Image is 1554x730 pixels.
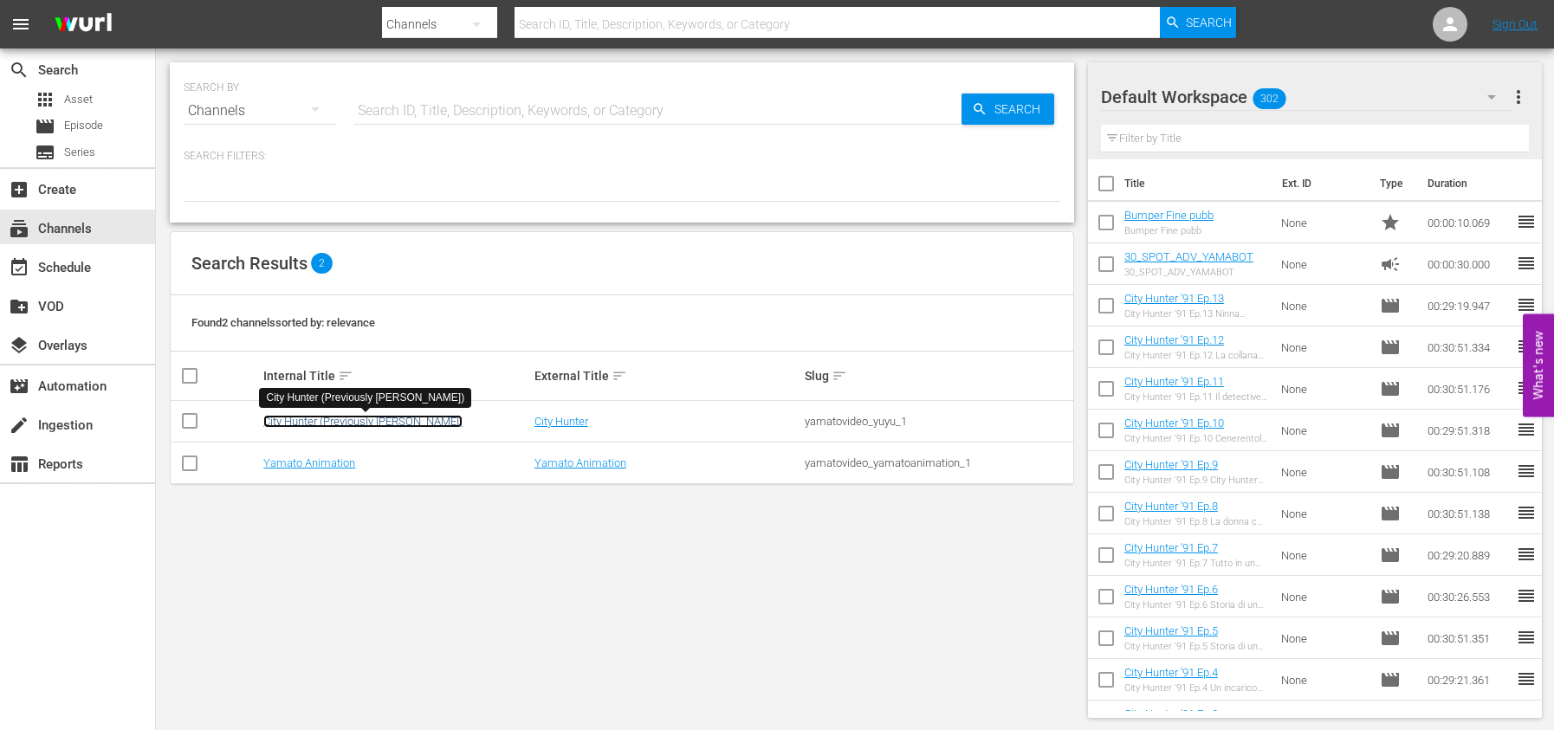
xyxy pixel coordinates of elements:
th: Duration [1417,159,1521,208]
td: 00:30:51.176 [1421,368,1516,410]
span: Episode [1380,669,1401,690]
span: reorder [1516,294,1537,315]
a: City Hunter '91 Ep.8 [1124,500,1218,513]
td: 00:00:30.000 [1421,243,1516,285]
div: City Hunter '91 Ep.6 Storia di un fantasma (seconda parte) [1124,599,1267,610]
div: External Title [534,365,800,386]
a: City Hunter '91 Ep.3 [1124,707,1218,720]
td: None [1274,410,1373,451]
p: Search Filters: [184,149,1060,164]
span: reorder [1516,419,1537,440]
div: City Hunter '91 Ep.11 Il detective che amò [PERSON_NAME] [1124,391,1267,403]
div: City Hunter '91 Ep.4 Un incarico particolare [1124,682,1267,694]
a: 30_SPOT_ADV_YAMABOT [1124,250,1253,263]
a: City Hunter '91 Ep.11 [1124,375,1224,388]
td: 00:00:10.069 [1421,202,1516,243]
td: 00:29:51.318 [1421,410,1516,451]
td: 00:30:51.334 [1421,326,1516,368]
td: 00:29:20.889 [1421,534,1516,576]
span: Episode [1380,420,1401,441]
span: VOD [9,296,29,317]
span: Asset [35,89,55,110]
td: None [1274,368,1373,410]
span: menu [10,14,31,35]
span: Automation [9,376,29,397]
span: Episode [1380,337,1401,358]
span: Found 2 channels sorted by: relevance [191,316,375,329]
span: Episode [1380,545,1401,565]
button: Open Feedback Widget [1523,313,1554,417]
span: Episode [1380,462,1401,482]
img: ans4CAIJ8jUAAAAAAAAAAAAAAAAAAAAAAAAgQb4GAAAAAAAAAAAAAAAAAAAAAAAAJMjXAAAAAAAAAAAAAAAAAAAAAAAAgAT5G... [42,4,125,45]
td: None [1274,576,1373,617]
a: City Hunter '91 Ep.7 [1124,541,1218,554]
span: Episode [1380,295,1401,316]
span: Ad [1380,254,1401,275]
span: reorder [1516,211,1537,232]
td: None [1274,285,1373,326]
a: Yamato Animation [263,456,355,469]
div: yamatovideo_yuyu_1 [805,415,1071,428]
a: Yamato Animation [534,456,626,469]
div: Bumper Fine pubb [1124,225,1214,236]
td: None [1274,617,1373,659]
th: Title [1124,159,1272,208]
div: Channels [184,87,336,135]
a: City Hunter '91 Ep.12 [1124,333,1224,346]
th: Type [1369,159,1417,208]
span: Channels [9,218,29,239]
span: Create [9,179,29,200]
a: Sign Out [1492,17,1538,31]
a: City Hunter (Previously [PERSON_NAME]) [263,415,463,428]
button: Search [962,94,1054,125]
button: Search [1160,7,1236,38]
span: 2 [311,253,333,274]
span: Asset [64,91,93,108]
span: Episode [1380,628,1401,649]
span: Search [1186,7,1232,38]
span: reorder [1516,461,1537,481]
td: None [1274,534,1373,576]
a: City Hunter '91 Ep.4 [1124,666,1218,679]
td: 00:30:51.138 [1421,493,1516,534]
span: reorder [1516,378,1537,398]
a: City Hunter [534,415,588,428]
a: Bumper Fine pubb [1124,209,1214,222]
div: Internal Title [263,365,529,386]
td: None [1274,243,1373,285]
span: sort [612,368,627,384]
span: Series [35,142,55,163]
span: sort [338,368,353,384]
div: City Hunter '91 Ep.9 City Hunter morirà all'alba [1124,475,1267,486]
div: yamatovideo_yamatoanimation_1 [805,456,1071,469]
span: Search Results [191,253,308,274]
a: City Hunter '91 Ep.6 [1124,583,1218,596]
span: Search [987,94,1054,125]
span: Reports [9,454,29,475]
span: Episode [1380,586,1401,607]
td: None [1274,451,1373,493]
span: reorder [1516,253,1537,274]
span: Episode [1380,378,1401,399]
a: City Hunter '91 Ep.13 [1124,292,1224,305]
td: 00:29:19.947 [1421,285,1516,326]
span: Schedule [9,257,29,278]
div: City Hunter '91 Ep.12 La collana dei ricordi [1124,350,1267,361]
button: more_vert [1508,76,1529,118]
span: Episode [64,117,103,134]
div: City Hunter '91 Ep.7 Tutto in un giorno [1124,558,1267,569]
td: None [1274,326,1373,368]
td: 00:30:26.553 [1421,576,1516,617]
div: City Hunter (Previously [PERSON_NAME]) [266,391,464,405]
span: Episode [1380,503,1401,524]
td: 00:30:51.351 [1421,617,1516,659]
span: reorder [1516,336,1537,357]
td: 00:29:21.361 [1421,659,1516,701]
span: Ingestion [9,415,29,436]
td: None [1274,493,1373,534]
a: City Hunter '91 Ep.5 [1124,624,1218,637]
span: 302 [1253,81,1285,117]
div: Slug [805,365,1071,386]
td: None [1274,659,1373,701]
span: Promo [1380,212,1401,233]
